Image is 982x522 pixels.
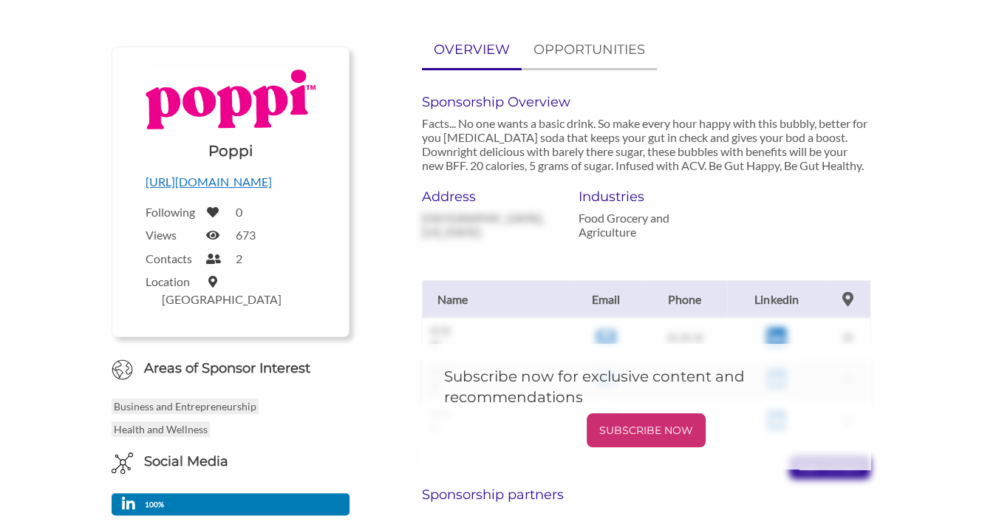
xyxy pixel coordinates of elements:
h5: Subscribe now for exclusive content and recommendations [444,366,848,407]
p: 100% [145,498,168,512]
p: OVERVIEW [434,39,510,61]
h6: Sponsorship Overview [422,94,870,110]
p: SUBSCRIBE NOW [593,419,700,441]
label: [GEOGRAPHIC_DATA] [162,292,282,306]
h6: Social Media [144,452,228,471]
label: 673 [236,228,256,242]
h6: Areas of Sponsor Interest [100,359,361,378]
th: Linkedin [727,280,825,318]
h6: Sponsorship partners [422,487,870,503]
p: Business and Entrepreneurship [112,399,259,414]
th: Phone [642,280,727,318]
img: Logo [146,70,316,129]
label: Location [146,274,197,288]
label: Contacts [146,251,197,265]
p: OPPORTUNITIES [533,39,645,61]
label: Views [146,228,197,242]
a: SUBSCRIBE NOW [444,413,848,447]
th: Name [422,280,570,318]
label: 0 [236,205,242,219]
th: Email [570,280,642,318]
img: Social Media Icon [112,452,133,474]
p: Facts... No one wants a basic drink. So make every hour happy with this bubbly, better for you [M... [422,116,870,172]
p: [URL][DOMAIN_NAME] [146,172,316,191]
label: 2 [236,251,242,265]
h6: Address [422,189,556,205]
label: Following [146,205,197,219]
h6: Industries [579,189,713,205]
p: Food Grocery and Agriculture [579,211,713,239]
h1: Poppi [208,140,253,161]
img: Globe Icon [112,359,133,381]
p: Health and Wellness [112,421,210,437]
